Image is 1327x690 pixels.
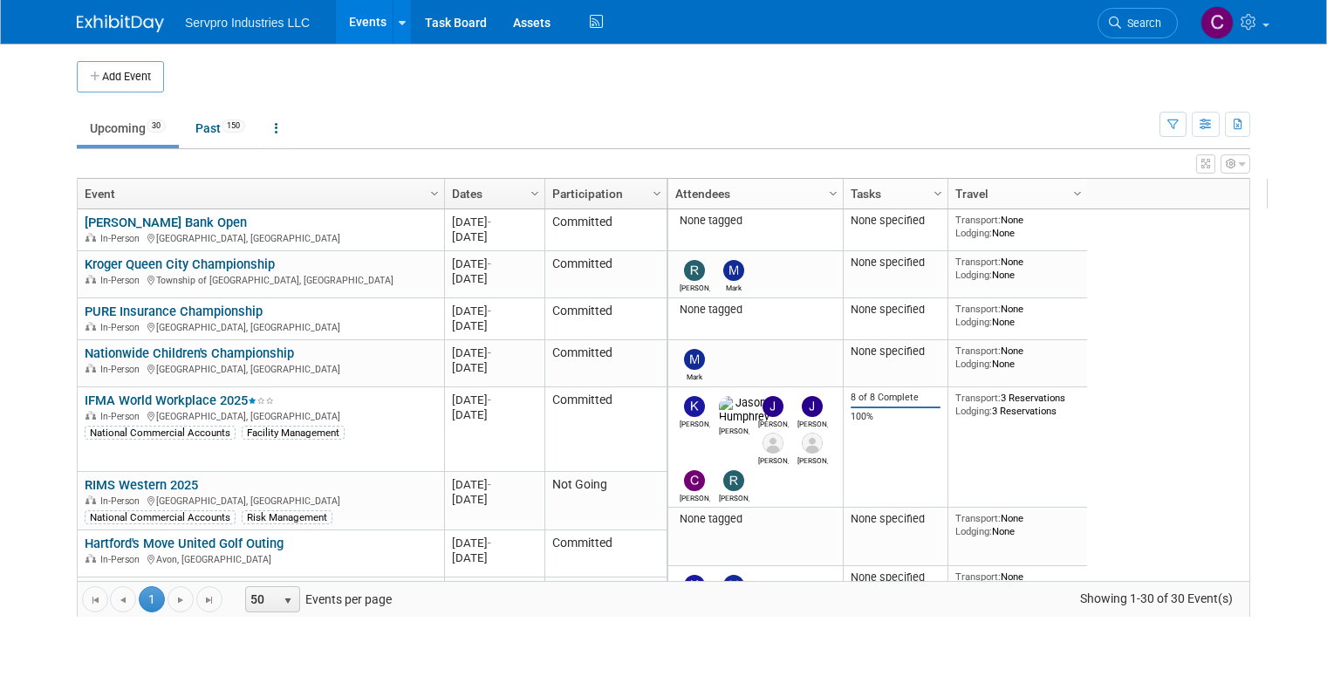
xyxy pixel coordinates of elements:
span: Transport: [955,570,1001,583]
span: 150 [222,120,245,133]
span: - [488,536,491,550]
div: Jeremy Jackson [797,417,828,428]
img: ExhibitDay [77,15,164,32]
div: 100% [851,411,941,423]
a: Attendees [675,179,831,208]
img: Jason Humphrey [719,396,770,424]
a: RIMS Western 2025 [85,477,198,493]
a: IFMA World Workplace 2025 [85,393,274,408]
div: [GEOGRAPHIC_DATA], [GEOGRAPHIC_DATA] [85,319,436,334]
span: Go to the last page [202,593,216,607]
div: Avon, [GEOGRAPHIC_DATA] [85,551,436,566]
span: 30 [147,120,166,133]
a: Event [85,179,433,208]
span: Showing 1-30 of 30 Event(s) [1064,586,1249,611]
span: - [488,393,491,406]
div: Facility Management [242,426,345,440]
a: Column Settings [526,179,545,205]
img: In-Person Event [86,554,96,563]
img: In-Person Event [86,322,96,331]
img: Rick Dubois [684,260,705,281]
span: Column Settings [931,187,945,201]
img: Monique Patton [723,575,744,596]
a: Column Settings [426,179,445,205]
div: [DATE] [452,304,537,318]
img: Chris Chassagneux [684,470,705,491]
div: Chris Chassagneux [680,491,710,502]
td: Committed [544,530,667,577]
div: None None [955,512,1081,537]
img: Rick Knox [723,470,744,491]
a: PURE Insurance Championship [85,304,263,319]
div: Amy Fox [758,454,789,465]
div: None None [955,570,1081,596]
img: Jay Reynolds [763,396,783,417]
span: In-Person [100,554,145,565]
div: None None [955,256,1081,281]
span: In-Person [100,233,145,244]
span: In-Person [100,364,145,375]
span: Lodging: [955,227,992,239]
span: 1 [139,586,165,612]
a: Search [1098,8,1178,38]
div: None tagged [675,214,837,228]
div: Matt Post [797,454,828,465]
div: [GEOGRAPHIC_DATA], [GEOGRAPHIC_DATA] [85,493,436,508]
div: Jay Reynolds [758,417,789,428]
div: [DATE] [452,360,537,375]
div: [DATE] [452,492,537,507]
img: In-Person Event [86,364,96,372]
div: 8 of 8 Complete [851,392,941,404]
div: None None [955,303,1081,328]
span: Transport: [955,345,1001,357]
span: Column Settings [428,187,441,201]
img: Kim Cunha [684,575,705,596]
span: select [281,594,295,608]
span: - [488,346,491,359]
span: Column Settings [528,187,542,201]
img: Jeremy Jackson [802,396,823,417]
img: In-Person Event [86,495,96,504]
img: Mark Bristol [684,349,705,370]
div: [DATE] [452,393,537,407]
div: National Commercial Accounts [85,426,236,440]
span: Go to the first page [88,593,102,607]
div: National Commercial Accounts [85,510,236,524]
img: In-Person Event [86,411,96,420]
div: Kevin Wofford [680,417,710,428]
div: None specified [851,570,941,584]
div: [DATE] [452,271,537,286]
div: Mark Bristol [680,370,710,381]
a: Go to the last page [196,586,222,612]
a: Column Settings [929,179,948,205]
span: 50 [246,587,276,611]
a: Column Settings [1069,179,1088,205]
span: In-Person [100,322,145,333]
div: Rick Knox [719,491,749,502]
span: Column Settings [826,187,840,201]
div: [DATE] [452,407,537,422]
img: Mark Bristol [723,260,744,281]
a: Upcoming30 [77,112,179,145]
div: None None [955,214,1081,239]
div: None None [955,345,1081,370]
span: In-Person [100,411,145,422]
div: [DATE] [452,550,537,565]
div: [DATE] [452,345,537,360]
img: Matt Post [802,433,823,454]
span: Go to the previous page [116,593,130,607]
div: None specified [851,512,941,526]
span: Lodging: [955,316,992,328]
div: [DATE] [452,215,537,229]
span: - [488,304,491,318]
td: Committed [544,387,667,472]
div: 3 Reservations 3 Reservations [955,392,1081,417]
td: Committed [544,298,667,340]
button: Add Event [77,61,164,92]
a: Column Settings [648,179,667,205]
div: [GEOGRAPHIC_DATA], [GEOGRAPHIC_DATA] [85,408,436,423]
span: - [488,257,491,270]
div: Township of [GEOGRAPHIC_DATA], [GEOGRAPHIC_DATA] [85,272,436,287]
div: Rick Dubois [680,281,710,292]
span: Transport: [955,512,1001,524]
